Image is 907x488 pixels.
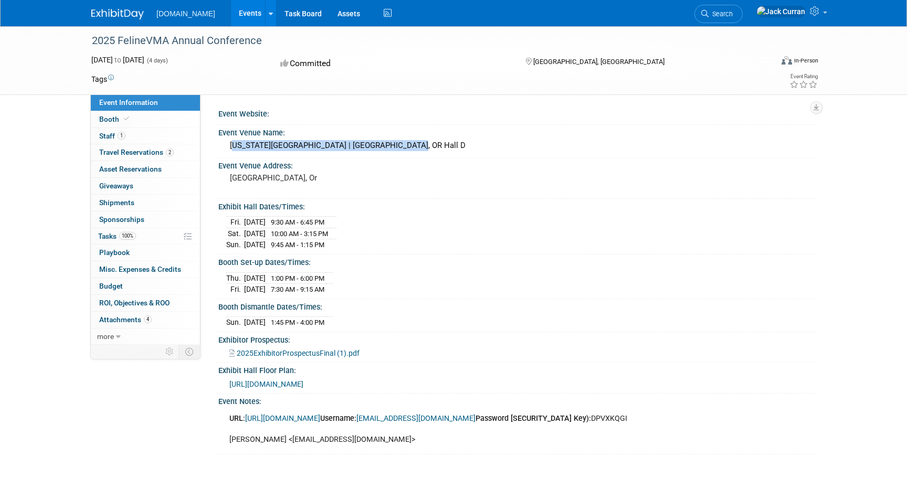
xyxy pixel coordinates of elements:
span: Booth [99,115,131,123]
div: Event Notes: [218,394,816,407]
td: Thu. [226,272,244,284]
a: Giveaways [91,178,200,194]
td: Personalize Event Tab Strip [161,345,179,358]
td: Sat. [226,228,244,239]
div: In-Person [794,57,818,65]
span: Asset Reservations [99,165,162,173]
span: Tasks [98,232,136,240]
a: Misc. Expenses & Credits [91,261,200,278]
a: Budget [91,278,200,294]
span: 1 [118,132,125,140]
span: 1:00 PM - 6:00 PM [271,274,324,282]
span: 9:45 AM - 1:15 PM [271,241,324,249]
a: Booth [91,111,200,128]
div: 2025 FelineVMA Annual Conference [88,31,756,50]
b: Password [SECURITY_DATA] Key): [476,414,591,423]
img: Jack Curran [756,6,806,17]
td: Tags [91,74,114,84]
div: DPVXKQGI [PERSON_NAME] <[EMAIL_ADDRESS][DOMAIN_NAME]> [222,408,699,450]
a: Search [694,5,743,23]
img: ExhibitDay [91,9,144,19]
span: Attachments [99,315,152,324]
span: 2025ExhibitorProspectusFinal (1).pdf [237,349,360,357]
img: Format-Inperson.png [782,56,792,65]
span: 10:00 AM - 3:15 PM [271,230,328,238]
div: Committed [277,55,509,73]
div: Booth Dismantle Dates/Times: [218,299,816,312]
td: [DATE] [244,284,266,295]
a: Playbook [91,245,200,261]
td: [DATE] [244,272,266,284]
span: Event Information [99,98,158,107]
span: 2 [166,148,174,156]
a: Travel Reservations2 [91,144,200,161]
a: Shipments [91,195,200,211]
span: Shipments [99,198,134,207]
span: Playbook [99,248,130,257]
span: 100% [119,232,136,240]
span: ROI, Objectives & ROO [99,299,170,307]
i: Booth reservation complete [124,116,129,122]
span: Giveaways [99,182,133,190]
a: [EMAIL_ADDRESS][DOMAIN_NAME] [356,414,476,423]
a: Asset Reservations [91,161,200,177]
div: Exhibit Hall Dates/Times: [218,199,816,212]
a: Event Information [91,94,200,111]
div: Event Website: [218,106,816,119]
div: [US_STATE][GEOGRAPHIC_DATA] | [GEOGRAPHIC_DATA], OR Hall D [226,137,808,154]
td: [DATE] [244,217,266,228]
span: 9:30 AM - 6:45 PM [271,218,324,226]
div: Exhibit Hall Floor Plan: [218,363,816,376]
span: [DOMAIN_NAME] [156,9,215,18]
span: 4 [144,315,152,323]
div: Event Venue Address: [218,158,816,171]
a: ROI, Objectives & ROO [91,295,200,311]
td: [DATE] [244,317,266,328]
span: Sponsorships [99,215,144,224]
a: 2025ExhibitorProspectusFinal (1).pdf [229,349,360,357]
span: [GEOGRAPHIC_DATA], [GEOGRAPHIC_DATA] [533,58,665,66]
a: [URL][DOMAIN_NAME] [229,380,303,388]
pre: [GEOGRAPHIC_DATA], Or [230,173,456,183]
span: 1:45 PM - 4:00 PM [271,319,324,326]
span: Budget [99,282,123,290]
span: Misc. Expenses & Credits [99,265,181,273]
span: 7:30 AM - 9:15 AM [271,285,324,293]
div: Booth Set-up Dates/Times: [218,254,816,268]
span: (4 days) [146,57,168,64]
a: Sponsorships [91,211,200,228]
span: Travel Reservations [99,148,174,156]
td: [DATE] [244,239,266,250]
a: Tasks100% [91,228,200,245]
a: Staff1 [91,128,200,144]
span: Staff [99,132,125,140]
span: Search [709,10,733,18]
span: to [113,56,123,64]
a: [URL][DOMAIN_NAME] [245,414,320,423]
td: Sun. [226,317,244,328]
div: Exhibitor Prospectus: [218,332,816,345]
span: [DATE] [DATE] [91,56,144,64]
div: Event Rating [789,74,818,79]
td: [DATE] [244,228,266,239]
td: Fri. [226,284,244,295]
div: Event Format [710,55,818,70]
td: Fri. [226,217,244,228]
a: more [91,328,200,345]
a: Attachments4 [91,312,200,328]
span: more [97,332,114,341]
b: Username: [320,414,356,423]
div: Event Venue Name: [218,125,816,138]
b: URL: [229,414,245,423]
td: Toggle Event Tabs [179,345,201,358]
td: Sun. [226,239,244,250]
